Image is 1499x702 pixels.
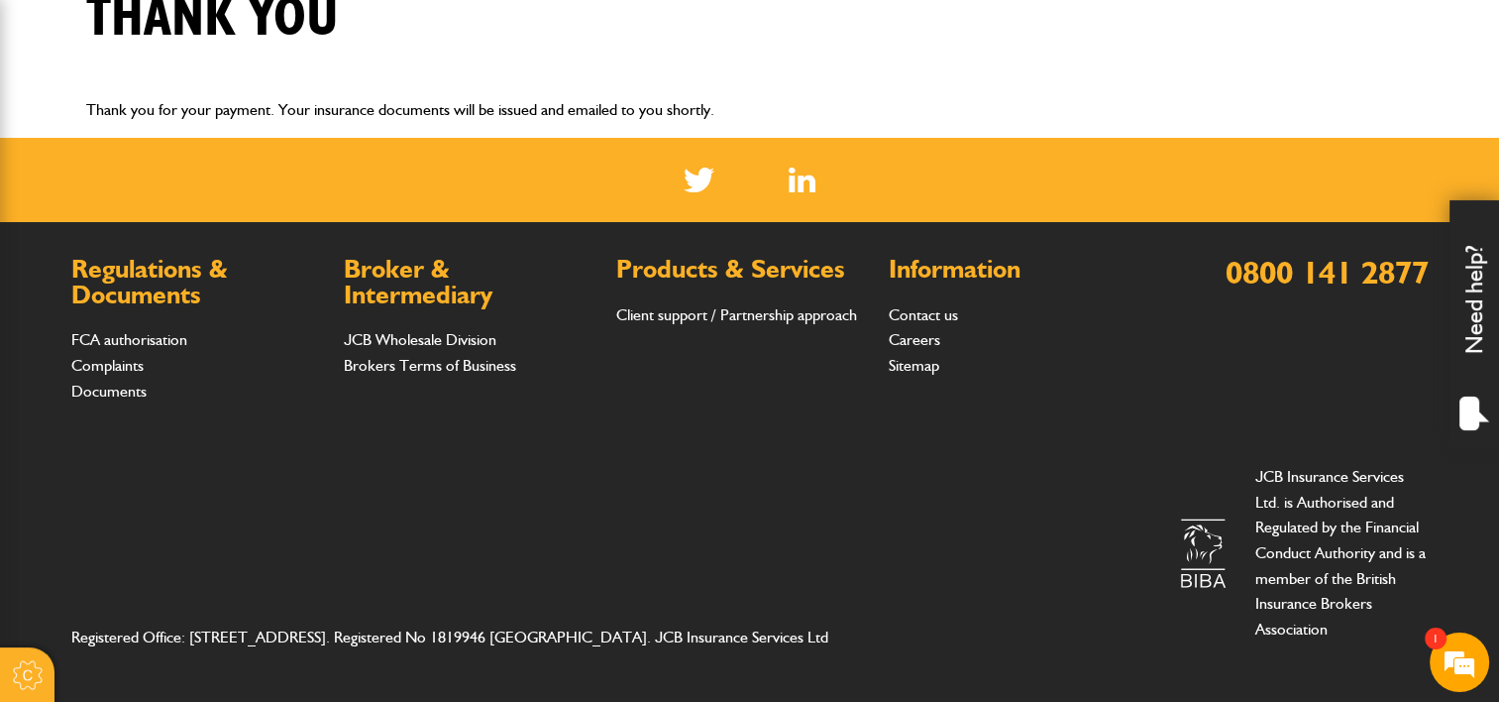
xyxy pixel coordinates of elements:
a: Contact us [889,305,958,324]
input: Enter your email address [26,242,362,286]
a: Documents [71,382,147,401]
h2: Information [889,257,1141,283]
div: Chat with us now [133,111,363,137]
img: d_20077148190_company_1631870298795_20077148190 [63,110,113,138]
h2: Products & Services [616,257,869,283]
p: Thank you for your payment. Your insurance documents will be issued and emailed to you shortly. [86,97,1414,123]
em: 1 [1425,628,1446,649]
h2: Broker & Intermediary [344,257,596,307]
textarea: Type your message and hit 'Enter' [26,359,362,533]
a: Sitemap [889,356,939,375]
a: Client support / Partnership approach [616,305,857,324]
address: Registered Office: [STREET_ADDRESS]. Registered No 1819946 [GEOGRAPHIC_DATA]. JCB Insurance Servi... [71,625,871,650]
input: Enter your phone number [26,300,362,344]
a: FCA authorisation [71,330,187,349]
input: Enter your last name [26,183,362,227]
a: Careers [889,330,940,349]
a: Brokers Terms of Business [344,356,516,375]
p: JCB Insurance Services Ltd. is Authorised and Regulated by the Financial Conduct Authority and is... [1255,464,1429,642]
a: JCB Wholesale Division [344,330,496,349]
img: Linked In [789,168,815,192]
h2: Regulations & Documents [71,257,324,307]
em: Start Chat [269,550,360,577]
div: Minimize live chat window [325,10,373,58]
img: Twitter [684,168,714,192]
div: Navigation go back [22,109,52,139]
a: LinkedIn [789,168,815,192]
a: 0800 141 2877 [1226,253,1429,292]
a: Complaints [71,356,144,375]
div: Need help? [1449,200,1499,448]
